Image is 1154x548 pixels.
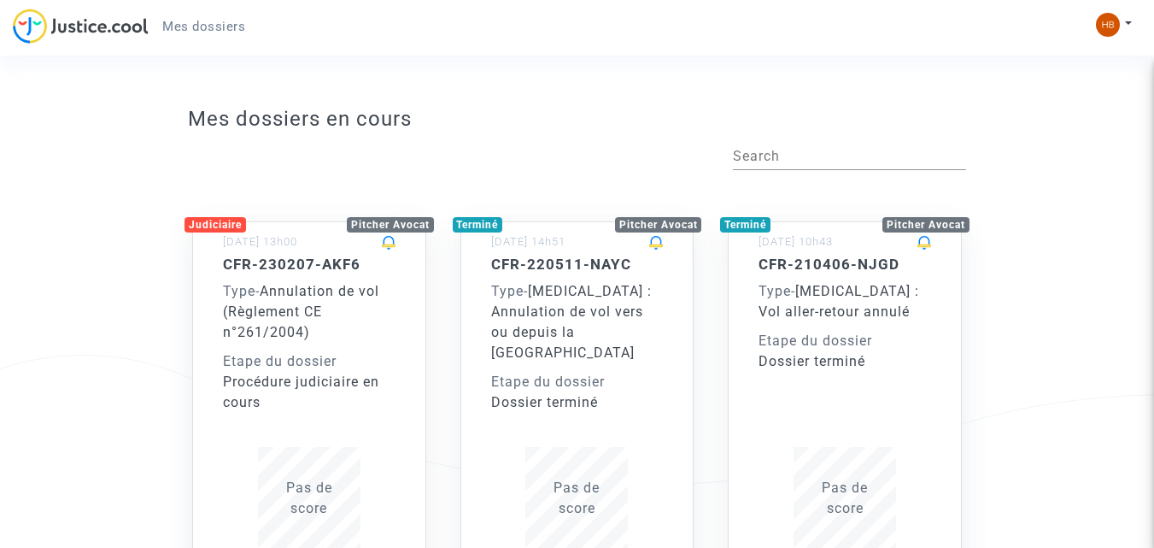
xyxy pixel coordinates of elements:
div: Etape du dossier [223,351,395,372]
small: [DATE] 14h51 [491,235,565,248]
div: Pitcher Avocat [347,217,434,233]
span: [MEDICAL_DATA] : Vol aller-retour annulé [759,283,919,320]
div: Dossier terminé [759,351,931,372]
div: Judiciaire [185,217,246,233]
div: Etape du dossier [759,331,931,351]
div: Dossier terminé [491,392,664,413]
span: - [223,283,260,299]
div: Etape du dossier [491,372,664,392]
span: Pas de score [286,480,332,516]
img: jc-logo.svg [13,9,149,44]
span: Pas de score [554,480,600,516]
span: - [759,283,795,299]
span: Type [759,283,791,299]
img: 00ed9a99d28c14031c24cbf863064447 [1096,13,1120,37]
div: Terminé [453,217,503,233]
span: Type [491,283,524,299]
div: Terminé [720,217,770,233]
h5: CFR-220511-NAYC [491,256,664,273]
small: [DATE] 13h00 [223,235,297,248]
h5: CFR-210406-NJGD [759,256,931,273]
h5: CFR-230207-AKF6 [223,256,395,273]
span: [MEDICAL_DATA] : Annulation de vol vers ou depuis la [GEOGRAPHIC_DATA] [491,283,652,361]
span: Pas de score [822,480,868,516]
div: Procédure judiciaire en cours [223,372,395,413]
span: - [491,283,528,299]
small: [DATE] 10h43 [759,235,833,248]
span: Mes dossiers [162,19,245,34]
span: Annulation de vol (Règlement CE n°261/2004) [223,283,379,340]
div: Pitcher Avocat [882,217,969,233]
div: Pitcher Avocat [615,217,702,233]
a: Mes dossiers [149,14,259,39]
h3: Mes dossiers en cours [188,107,966,132]
span: Type [223,283,255,299]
